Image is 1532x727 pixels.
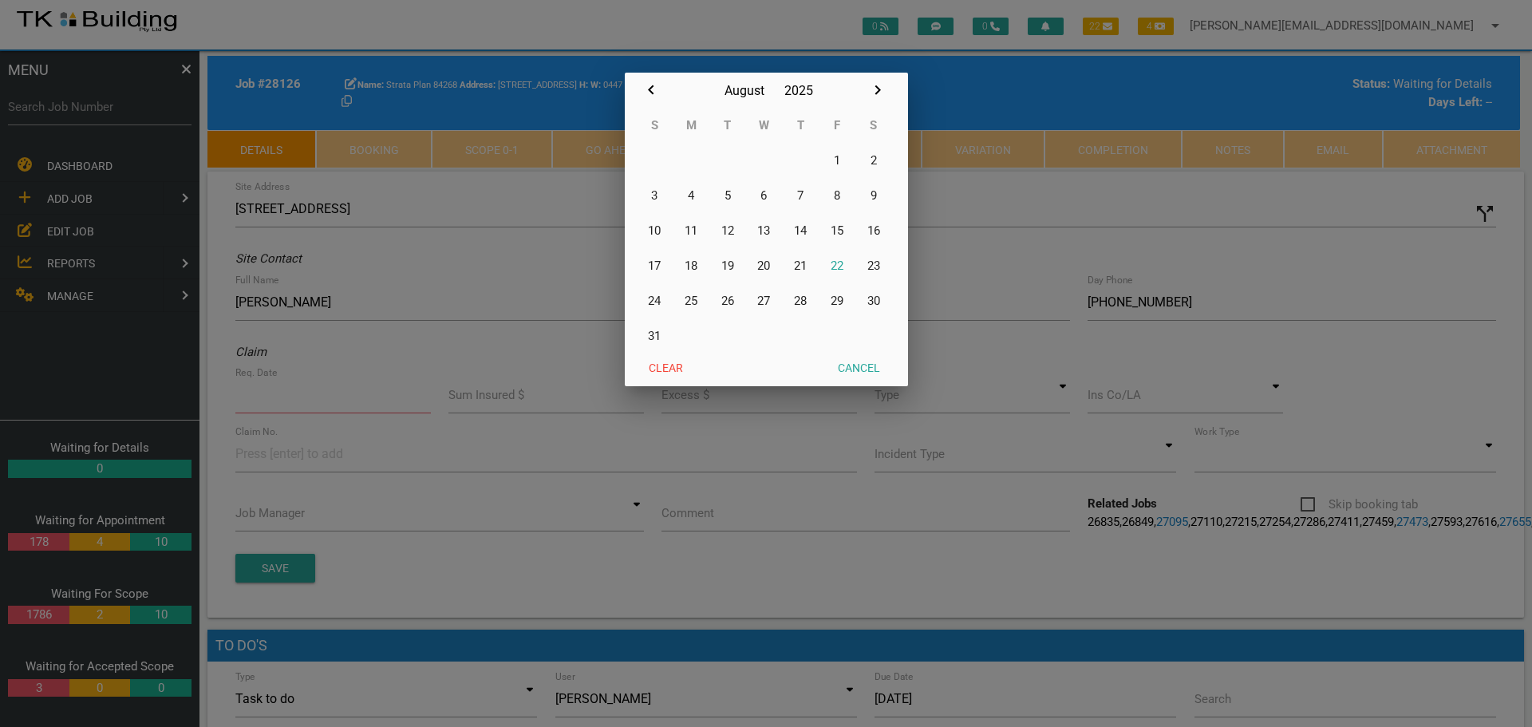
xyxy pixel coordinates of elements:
button: 10 [637,213,673,248]
button: 14 [782,213,819,248]
button: 22 [819,248,855,283]
button: 28 [782,283,819,318]
button: 17 [637,248,673,283]
button: 7 [782,178,819,213]
button: 31 [637,318,673,354]
abbr: Saturday [870,118,877,132]
button: Cancel [826,354,892,382]
button: 11 [673,213,709,248]
button: 24 [637,283,673,318]
button: 5 [709,178,746,213]
button: 6 [746,178,783,213]
button: 27 [746,283,783,318]
abbr: Tuesday [724,118,731,132]
button: Clear [637,354,695,382]
button: 20 [746,248,783,283]
button: 15 [819,213,855,248]
button: 3 [637,178,673,213]
button: 29 [819,283,855,318]
button: 2 [855,143,892,178]
button: 30 [855,283,892,318]
button: 25 [673,283,709,318]
abbr: Sunday [651,118,658,132]
abbr: Thursday [797,118,804,132]
button: 12 [709,213,746,248]
abbr: Wednesday [759,118,769,132]
button: 19 [709,248,746,283]
button: 18 [673,248,709,283]
button: 4 [673,178,709,213]
abbr: Friday [834,118,840,132]
button: 21 [782,248,819,283]
button: 13 [746,213,783,248]
button: 1 [819,143,855,178]
button: 9 [855,178,892,213]
button: 16 [855,213,892,248]
abbr: Monday [686,118,697,132]
button: 26 [709,283,746,318]
button: 23 [855,248,892,283]
button: 8 [819,178,855,213]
